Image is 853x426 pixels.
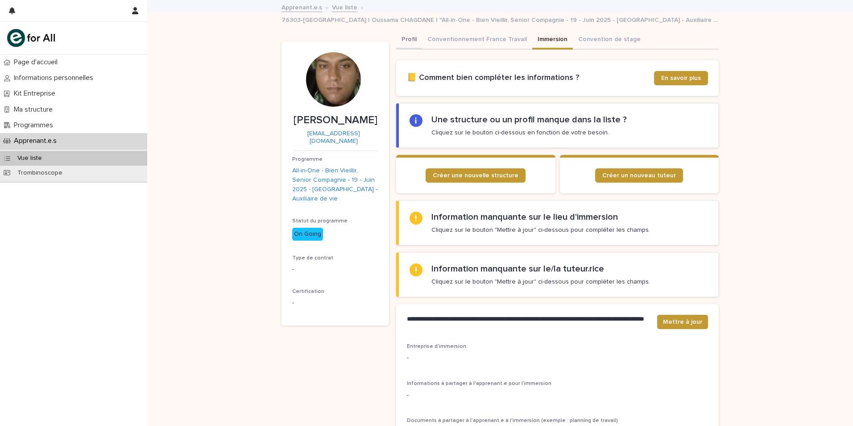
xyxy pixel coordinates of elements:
span: Créer un nouveau tuteur [602,172,676,179]
span: Type de contrat [292,255,333,261]
h2: Information manquante sur le lieu d'immersion [431,212,618,222]
img: mHINNnv7SNCQZijbaqql [7,29,55,47]
p: Cliquez sur le bouton "Mettre à jour" ci-dessous pour compléter les champs. [431,226,650,234]
a: [EMAIL_ADDRESS][DOMAIN_NAME] [307,130,360,144]
p: Ma structure [10,105,60,114]
p: Trombinoscope [10,169,70,177]
a: All-in-One - Bien Vieillir, Senior Compagnie - 19 - Juin 2025 - [GEOGRAPHIC_DATA] - Auxiliaire de... [292,166,378,203]
span: Statut du programme [292,218,348,224]
p: Apprenant.e.s [10,137,64,145]
p: Cliquez sur le bouton ci-dessous en fonction de votre besoin. [431,129,609,137]
a: Apprenant.e.s [282,2,322,12]
p: 76303-[GEOGRAPHIC_DATA] | Oussama CHAGDANE | "All-in-One - Bien Vieillir, Senior Compagnie - 19 -... [282,14,719,24]
p: Vue liste [10,155,49,162]
a: Créer une nouvelle structure [426,168,526,183]
p: - [292,265,378,274]
button: Mettre à jour [657,315,708,329]
a: En savoir plus [654,71,708,85]
span: Programme [292,157,323,162]
span: Documents à partager à l'apprenant.e à l'immersion (exemple : planning de travail) [407,418,618,423]
button: Profil [396,31,422,50]
h2: Information manquante sur le/la tuteur.rice [431,263,604,274]
div: On Going [292,228,323,241]
p: - [407,353,708,363]
p: Page d'accueil [10,58,65,67]
p: [PERSON_NAME] [292,114,378,127]
h2: 📒 Comment bien compléter les informations ? [407,73,654,83]
p: - [292,298,378,308]
p: Cliquez sur le bouton "Mettre à jour" ci-dessous pour compléter les champs. [431,278,650,286]
span: Certification [292,289,324,294]
a: Créer un nouveau tuteur [595,168,683,183]
span: En savoir plus [661,75,701,81]
span: Informations à partager à l'apprenant.e pour l'immersion [407,381,551,386]
a: Vue liste [332,2,357,12]
span: Créer une nouvelle structure [433,172,518,179]
p: - [407,391,708,400]
button: Immersion [532,31,573,50]
span: Mettre à jour [663,317,702,326]
button: Convention de stage [573,31,646,50]
button: Conventionnement France Travail [422,31,532,50]
p: Informations personnelles [10,74,100,82]
p: Programmes [10,121,60,129]
p: Kit Entreprise [10,89,62,98]
span: Entreprise d'immersion [407,344,466,349]
h2: Une structure ou un profil manque dans la liste ? [431,114,627,125]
